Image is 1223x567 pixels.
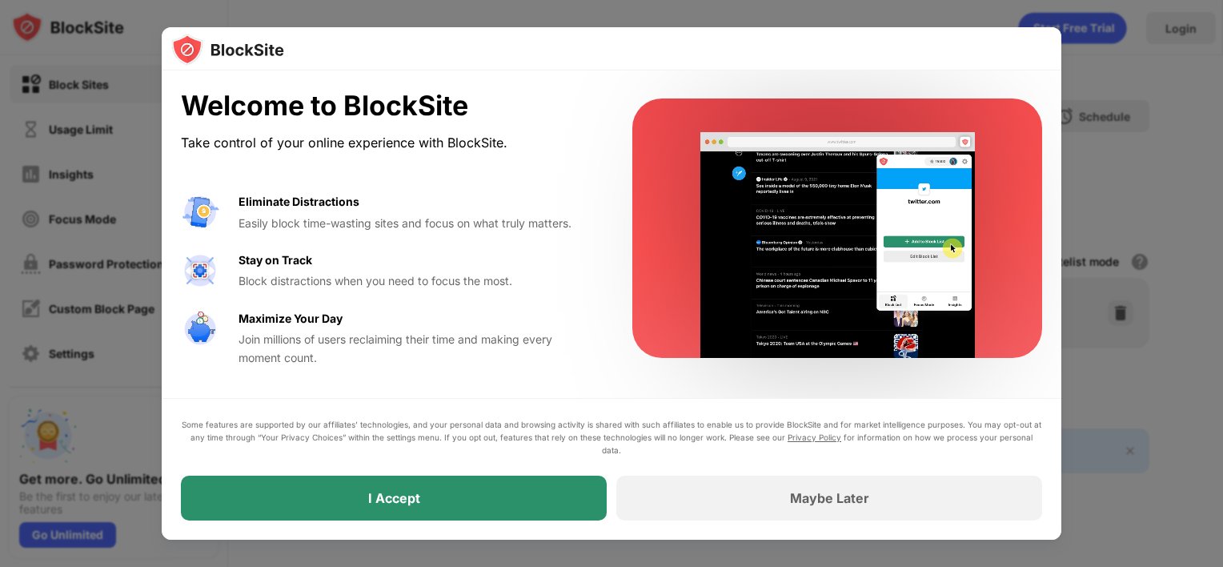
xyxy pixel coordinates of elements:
[239,193,359,211] div: Eliminate Distractions
[181,418,1042,456] div: Some features are supported by our affiliates’ technologies, and your personal data and browsing ...
[239,251,312,269] div: Stay on Track
[239,310,343,328] div: Maximize Your Day
[368,490,420,506] div: I Accept
[790,490,869,506] div: Maybe Later
[171,34,284,66] img: logo-blocksite.svg
[239,331,594,367] div: Join millions of users reclaiming their time and making every moment count.
[181,90,594,123] div: Welcome to BlockSite
[181,251,219,290] img: value-focus.svg
[788,432,841,442] a: Privacy Policy
[239,272,594,290] div: Block distractions when you need to focus the most.
[181,131,594,155] div: Take control of your online experience with BlockSite.
[239,215,594,232] div: Easily block time-wasting sites and focus on what truly matters.
[181,193,219,231] img: value-avoid-distractions.svg
[181,310,219,348] img: value-safe-time.svg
